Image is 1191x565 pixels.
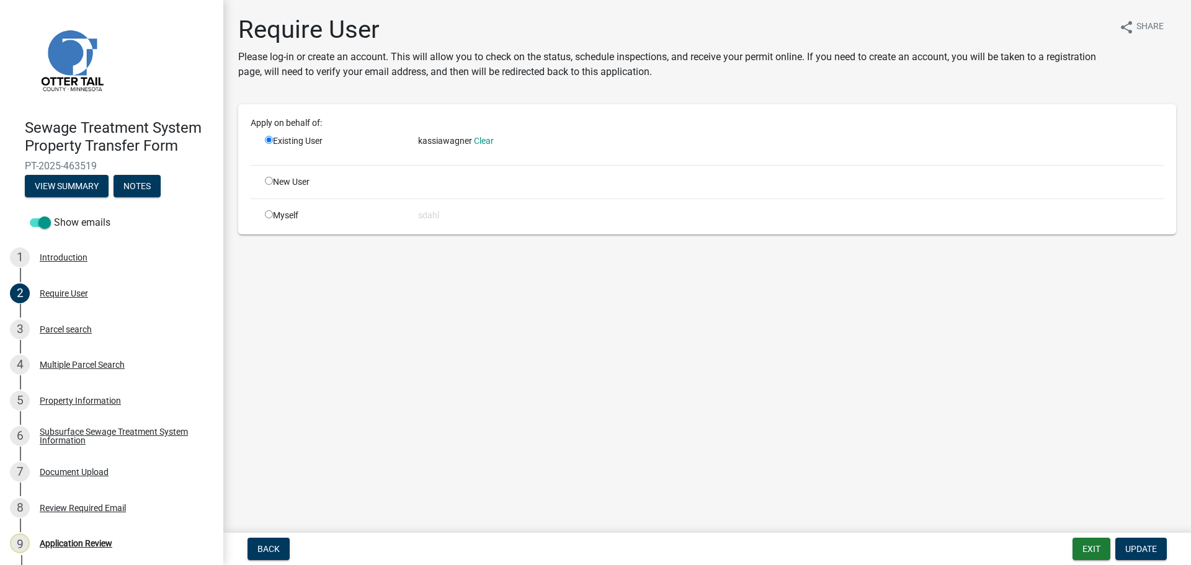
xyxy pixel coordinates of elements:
h4: Sewage Treatment System Property Transfer Form [25,119,213,155]
div: 9 [10,533,30,553]
div: 2 [10,283,30,303]
div: Myself [256,209,409,222]
div: New User [256,176,409,189]
div: Parcel search [40,325,92,334]
div: Require User [40,289,88,298]
button: Notes [114,175,161,197]
div: Subsurface Sewage Treatment System Information [40,427,203,445]
i: share [1119,20,1134,35]
div: Multiple Parcel Search [40,360,125,369]
label: Show emails [30,215,110,230]
div: 1 [10,247,30,267]
span: kassiawagner [418,136,472,146]
button: shareShare [1109,15,1174,39]
button: Back [248,538,290,560]
div: Apply on behalf of: [241,117,1173,130]
button: Exit [1073,538,1110,560]
img: Otter Tail County, Minnesota [25,13,118,106]
span: Update [1125,544,1157,554]
div: Document Upload [40,468,109,476]
div: Property Information [40,396,121,405]
div: 5 [10,391,30,411]
div: Review Required Email [40,504,126,512]
button: View Summary [25,175,109,197]
div: Application Review [40,539,112,548]
h1: Require User [238,15,1109,45]
div: 7 [10,462,30,482]
span: Share [1136,20,1164,35]
div: Existing User [256,135,409,155]
wm-modal-confirm: Summary [25,182,109,192]
span: Back [257,544,280,554]
p: Please log-in or create an account. This will allow you to check on the status, schedule inspecti... [238,50,1109,79]
div: Introduction [40,253,87,262]
button: Update [1115,538,1167,560]
div: 4 [10,355,30,375]
wm-modal-confirm: Notes [114,182,161,192]
span: PT-2025-463519 [25,160,198,172]
div: 8 [10,498,30,518]
div: 6 [10,426,30,446]
a: Clear [474,136,494,146]
div: 3 [10,319,30,339]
